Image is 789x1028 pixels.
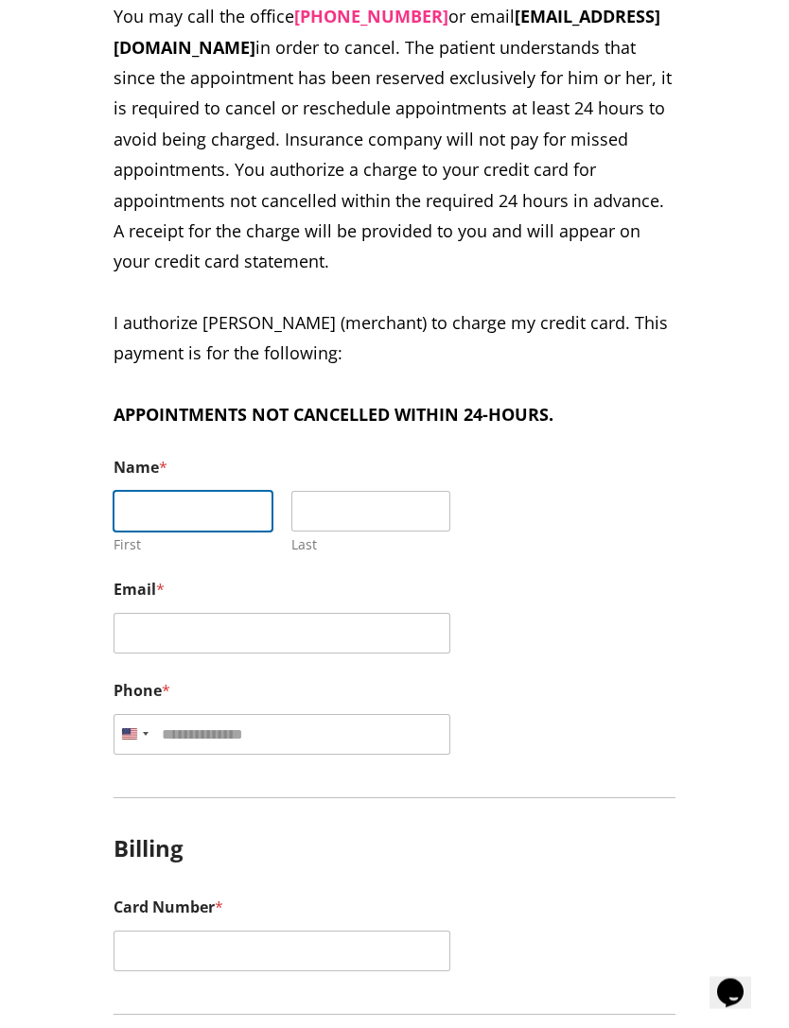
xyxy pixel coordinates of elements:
b: APPOINTMENTS NOT CANCELLED WITHIN 24-HOURS. [114,404,553,427]
label: Phone [114,683,675,701]
iframe: chat widget [710,952,770,1009]
a: [PHONE_NUMBER] [294,6,448,28]
label: First [114,537,272,553]
label: Email [114,582,675,600]
h3: Billing [114,822,675,863]
input: Phone [114,715,450,756]
legend: Name [114,460,167,478]
b: [EMAIL_ADDRESS][DOMAIN_NAME] [114,6,660,59]
label: Last [291,537,450,553]
label: Card Number [114,899,675,917]
button: Selected country [114,715,155,756]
